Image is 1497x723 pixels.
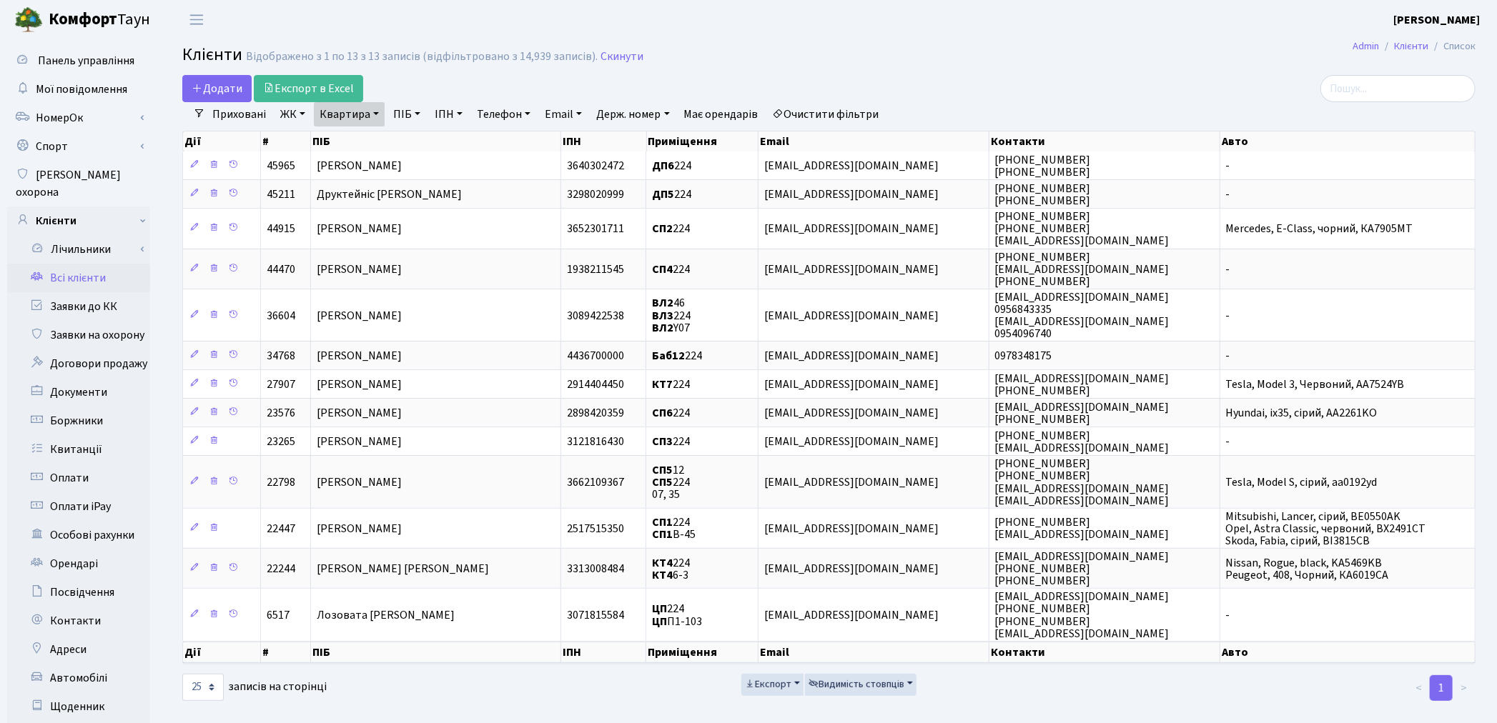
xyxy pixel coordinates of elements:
label: записів на сторінці [182,674,327,701]
span: [PHONE_NUMBER] [PHONE_NUMBER] [EMAIL_ADDRESS][DOMAIN_NAME] [995,209,1170,249]
b: СП1 [652,527,673,542]
a: Експорт в Excel [254,75,363,102]
a: Очистити фільтри [767,102,885,126]
span: 3071815584 [567,607,624,623]
a: Мої повідомлення [7,75,150,104]
b: СП5 [652,474,673,490]
span: 45965 [267,158,295,174]
a: ІПН [429,102,468,126]
a: Приховані [207,102,272,126]
span: 46 224 Y07 [652,296,691,336]
span: 23265 [267,434,295,449]
span: 2914404450 [567,377,624,392]
span: [EMAIL_ADDRESS][DOMAIN_NAME] [764,434,939,449]
span: [PERSON_NAME] [317,434,402,449]
span: - [1226,434,1230,449]
a: Клієнти [1394,39,1428,54]
span: - [1226,308,1230,324]
span: Лозовата [PERSON_NAME] [317,607,455,623]
span: 224 [652,434,690,449]
span: 36604 [267,308,295,324]
a: Орендарі [7,549,150,578]
a: Посвідчення [7,578,150,607]
span: 6517 [267,607,290,623]
th: Приміщення [647,131,759,151]
th: # [261,131,311,151]
a: Оплати [7,464,150,492]
span: [EMAIL_ADDRESS][DOMAIN_NAME] [764,377,939,392]
b: КТ4 [652,567,673,583]
th: Авто [1220,642,1476,663]
a: Заявки на охорону [7,321,150,349]
b: ЦП [652,602,667,617]
span: Mercedes, E-Class, чорний, КА7905МТ [1226,221,1413,236]
b: СП1 [652,514,673,530]
a: Оплати iPay [7,492,150,521]
span: 224 [652,261,690,277]
span: 3298020999 [567,186,624,202]
button: Переключити навігацію [179,8,214,31]
span: Видимість стовпців [809,677,904,692]
span: [PERSON_NAME] [317,348,402,364]
span: 1938211545 [567,261,624,277]
b: Комфорт [49,8,117,31]
span: 22798 [267,474,295,490]
a: Квартира [314,102,385,126]
span: Клієнти [182,42,242,67]
select: записів на сторінці [182,674,224,701]
span: 22244 [267,561,295,577]
b: СП5 [652,462,673,478]
span: - [1226,186,1230,202]
span: [EMAIL_ADDRESS][DOMAIN_NAME] [764,521,939,537]
a: Щоденник [7,692,150,721]
a: Email [539,102,588,126]
span: [EMAIL_ADDRESS][DOMAIN_NAME] [764,474,939,490]
th: ІПН [561,642,646,663]
span: 2898420359 [567,405,624,421]
div: Відображено з 1 по 13 з 13 записів (відфільтровано з 14,939 записів). [246,50,598,64]
span: Таун [49,8,150,32]
th: Контакти [989,131,1220,151]
span: Hyundai, ix35, сірий, AA2261KO [1226,405,1378,421]
span: [PERSON_NAME] [317,405,402,421]
th: Дії [183,642,261,663]
span: Експорт [745,677,791,692]
a: Admin [1353,39,1379,54]
b: СП4 [652,261,673,277]
input: Пошук... [1320,75,1476,102]
b: [PERSON_NAME] [1393,12,1480,28]
span: 34768 [267,348,295,364]
a: [PERSON_NAME] охорона [7,161,150,206]
span: - [1226,348,1230,364]
span: 0978348175 [995,348,1052,364]
span: [EMAIL_ADDRESS][DOMAIN_NAME] 0956843335 [EMAIL_ADDRESS][DOMAIN_NAME] 0954096740 [995,289,1170,341]
span: Друктейніс [PERSON_NAME] [317,186,462,202]
th: # [261,642,311,663]
a: Додати [182,75,252,102]
span: 224 П1-103 [652,602,702,629]
span: 224 [652,221,690,236]
span: 44470 [267,261,295,277]
span: [PHONE_NUMBER] [PHONE_NUMBER] [995,181,1091,209]
span: 224 [652,405,690,421]
a: Телефон [471,102,536,126]
span: [EMAIL_ADDRESS][DOMAIN_NAME] [764,158,939,174]
span: 224 [652,377,690,392]
a: ЖК [275,102,311,126]
span: [EMAIL_ADDRESS][DOMAIN_NAME] [764,607,939,623]
a: ПІБ [387,102,426,126]
a: Спорт [7,132,150,161]
a: Заявки до КК [7,292,150,321]
span: [PERSON_NAME] [317,308,402,324]
a: Панель управління [7,46,150,75]
span: [PERSON_NAME] [317,261,402,277]
a: Всі клієнти [7,264,150,292]
span: [EMAIL_ADDRESS][DOMAIN_NAME] [764,221,939,236]
b: Баб12 [652,348,685,364]
a: Лічильники [16,235,150,264]
th: Email [759,131,989,151]
b: ЦП [652,614,667,629]
span: 224 [652,158,691,174]
b: ДП6 [652,158,674,174]
span: [PHONE_NUMBER] [EMAIL_ADDRESS][DOMAIN_NAME] [995,428,1170,456]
